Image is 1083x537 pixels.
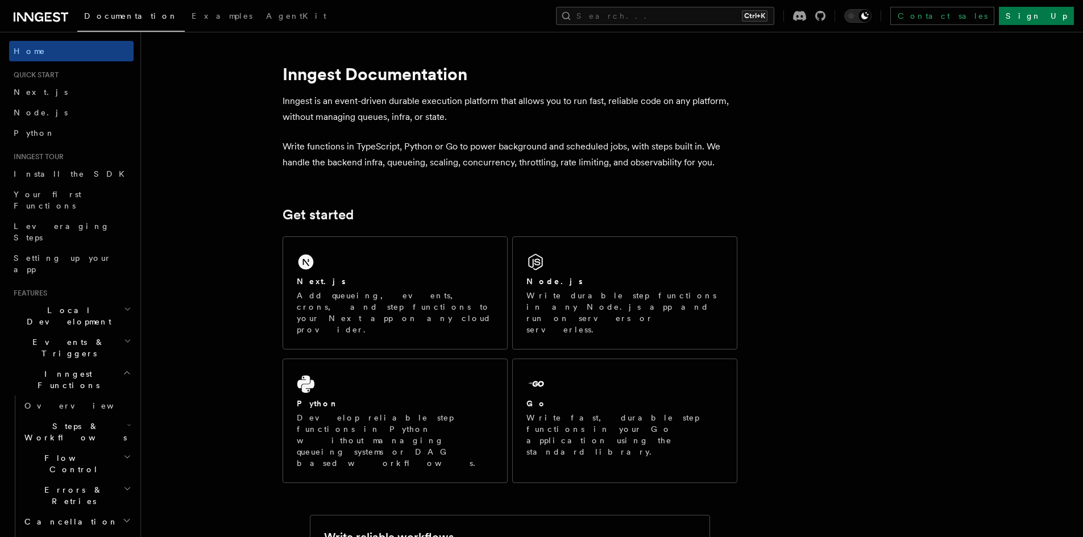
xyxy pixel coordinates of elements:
[283,93,737,125] p: Inngest is an event-driven durable execution platform that allows you to run fast, reliable code ...
[9,164,134,184] a: Install the SDK
[185,3,259,31] a: Examples
[20,516,118,527] span: Cancellation
[297,276,346,287] h2: Next.js
[20,416,134,448] button: Steps & Workflows
[84,11,178,20] span: Documentation
[20,421,127,443] span: Steps & Workflows
[9,82,134,102] a: Next.js
[9,102,134,123] a: Node.js
[297,290,493,335] p: Add queueing, events, crons, and step functions to your Next app on any cloud provider.
[9,216,134,248] a: Leveraging Steps
[297,398,339,409] h2: Python
[999,7,1074,25] a: Sign Up
[20,511,134,532] button: Cancellation
[9,368,123,391] span: Inngest Functions
[9,364,134,396] button: Inngest Functions
[9,336,124,359] span: Events & Triggers
[9,300,134,332] button: Local Development
[266,11,326,20] span: AgentKit
[283,139,737,170] p: Write functions in TypeScript, Python or Go to power background and scheduled jobs, with steps bu...
[512,359,737,483] a: GoWrite fast, durable step functions in your Go application using the standard library.
[259,3,333,31] a: AgentKit
[556,7,774,25] button: Search...Ctrl+K
[14,128,55,138] span: Python
[283,359,508,483] a: PythonDevelop reliable step functions in Python without managing queueing systems or DAG based wo...
[9,248,134,280] a: Setting up your app
[526,276,583,287] h2: Node.js
[297,412,493,469] p: Develop reliable step functions in Python without managing queueing systems or DAG based workflows.
[526,290,723,335] p: Write durable step functions in any Node.js app and run on servers or serverless.
[283,207,354,223] a: Get started
[20,448,134,480] button: Flow Control
[20,452,123,475] span: Flow Control
[512,236,737,349] a: Node.jsWrite durable step functions in any Node.js app and run on servers or serverless.
[526,412,723,457] p: Write fast, durable step functions in your Go application using the standard library.
[14,88,68,97] span: Next.js
[9,332,134,364] button: Events & Triggers
[14,253,111,274] span: Setting up your app
[14,190,81,210] span: Your first Functions
[283,236,508,349] a: Next.jsAdd queueing, events, crons, and step functions to your Next app on any cloud provider.
[77,3,185,32] a: Documentation
[9,70,59,80] span: Quick start
[526,398,547,409] h2: Go
[9,152,64,161] span: Inngest tour
[9,123,134,143] a: Python
[890,7,994,25] a: Contact sales
[14,222,110,242] span: Leveraging Steps
[20,484,123,507] span: Errors & Retries
[20,396,134,416] a: Overview
[14,108,68,117] span: Node.js
[844,9,872,23] button: Toggle dark mode
[9,184,134,216] a: Your first Functions
[20,480,134,511] button: Errors & Retries
[14,169,131,178] span: Install the SDK
[14,45,45,57] span: Home
[742,10,767,22] kbd: Ctrl+K
[9,305,124,327] span: Local Development
[192,11,252,20] span: Examples
[24,401,142,410] span: Overview
[283,64,737,84] h1: Inngest Documentation
[9,41,134,61] a: Home
[9,289,47,298] span: Features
